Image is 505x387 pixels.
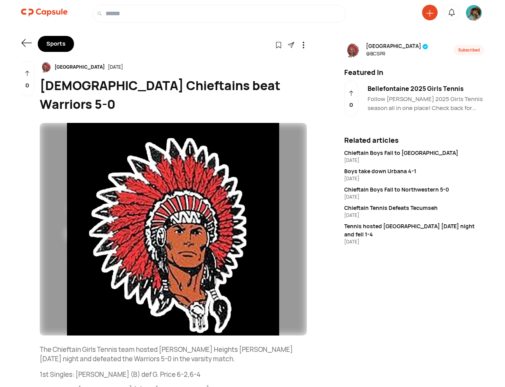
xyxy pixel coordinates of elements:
p: 1st Singles: [PERSON_NAME] (B) def G. Price 6-2,6-4 [40,370,307,379]
img: resizeImage [40,123,307,336]
div: [DATE] [344,238,484,245]
div: [DATE] [108,64,123,71]
p: The Chieftain Girls Tennis team hosted [PERSON_NAME] Heights [PERSON_NAME] [DATE] night and defea... [40,345,307,364]
div: [GEOGRAPHIC_DATA] [51,64,108,71]
img: tick [422,44,428,50]
div: [DEMOGRAPHIC_DATA] Chieftains beat Warriors 5-0 [40,76,307,114]
div: Chieftain Boys Fall to Northwestern 5-0 [344,185,484,193]
span: @ BCSPR [366,50,428,57]
div: Boys take down Urbana 4-1 [344,167,484,175]
div: [DATE] [344,157,484,164]
div: Follow [PERSON_NAME] 2025 Girls Tennis season all in one place! Check back for match photos, high... [368,95,484,112]
div: Tennis hosted [GEOGRAPHIC_DATA] [DATE] night and fell 1-4 [344,222,484,238]
div: [DATE] [344,175,484,182]
div: Related articles [344,135,484,146]
img: resizeImage [466,5,482,21]
p: 0 [25,81,29,90]
div: Bellefontaine 2025 Girls Tennis [368,84,484,93]
p: 0 [349,101,353,110]
img: logo [21,5,68,20]
div: Featured In [340,67,489,78]
div: Chieftain Boys Fall to [GEOGRAPHIC_DATA] [344,149,484,157]
span: [GEOGRAPHIC_DATA] [366,43,428,50]
div: [DATE] [344,212,484,219]
img: resizeImage [40,61,51,73]
button: Subscribed [454,45,484,55]
div: Chieftain Tennis Defeats Tecumseh [344,204,484,212]
a: logo [21,5,68,23]
div: [DATE] [344,193,484,201]
img: resizeImage [344,42,360,59]
div: Sports [38,36,74,52]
